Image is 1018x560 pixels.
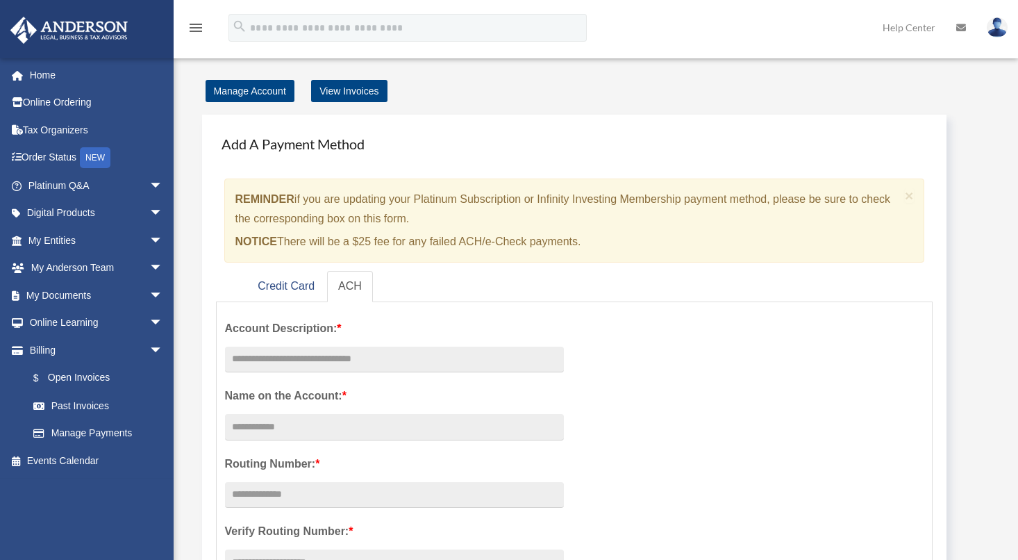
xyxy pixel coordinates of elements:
[224,179,925,263] div: if you are updating your Platinum Subscription or Infinity Investing Membership payment method, p...
[232,19,247,34] i: search
[327,271,373,302] a: ACH
[235,236,277,247] strong: NOTICE
[311,80,387,102] a: View Invoices
[10,172,184,199] a: Platinum Q&Aarrow_drop_down
[10,199,184,227] a: Digital Productsarrow_drop_down
[987,17,1008,38] img: User Pic
[6,17,132,44] img: Anderson Advisors Platinum Portal
[10,61,184,89] a: Home
[19,420,177,447] a: Manage Payments
[149,227,177,255] span: arrow_drop_down
[225,522,564,541] label: Verify Routing Number:
[235,193,294,205] strong: REMINDER
[80,147,110,168] div: NEW
[149,254,177,283] span: arrow_drop_down
[149,199,177,228] span: arrow_drop_down
[10,116,184,144] a: Tax Organizers
[41,370,48,387] span: $
[10,447,184,475] a: Events Calendar
[225,319,564,338] label: Account Description:
[149,336,177,365] span: arrow_drop_down
[225,386,564,406] label: Name on the Account:
[187,24,204,36] a: menu
[905,188,914,203] button: Close
[216,129,933,159] h4: Add A Payment Method
[10,281,184,309] a: My Documentsarrow_drop_down
[206,80,294,102] a: Manage Account
[905,188,914,204] span: ×
[235,232,900,252] p: There will be a $25 fee for any failed ACH/e-Check payments.
[225,454,564,474] label: Routing Number:
[247,271,326,302] a: Credit Card
[10,89,184,117] a: Online Ordering
[187,19,204,36] i: menu
[149,172,177,200] span: arrow_drop_down
[149,309,177,338] span: arrow_drop_down
[10,227,184,254] a: My Entitiesarrow_drop_down
[19,392,184,420] a: Past Invoices
[149,281,177,310] span: arrow_drop_down
[19,364,184,393] a: $Open Invoices
[10,144,184,172] a: Order StatusNEW
[10,309,184,337] a: Online Learningarrow_drop_down
[10,254,184,282] a: My Anderson Teamarrow_drop_down
[10,336,184,364] a: Billingarrow_drop_down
